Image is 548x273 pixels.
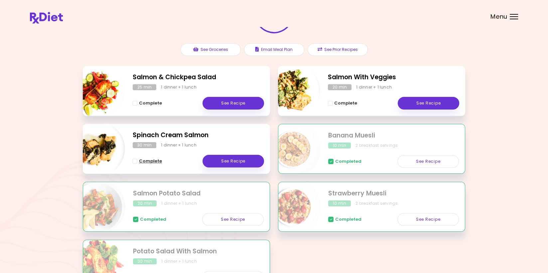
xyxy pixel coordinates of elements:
h2: Strawberry Muesli [328,189,459,198]
div: 1 dinner + 1 lunch [161,200,197,206]
div: 30 min [133,258,157,264]
img: Info - Salmon Potato Salad [70,179,125,235]
div: 1 dinner + 1 lunch [161,84,197,90]
img: Info - Strawberry Muesli [265,179,321,235]
div: 10 min [328,200,351,206]
span: Complete [334,101,357,106]
h2: Banana Muesli [328,131,459,140]
span: Complete [139,158,162,164]
img: Info - Salmon & Chickpea Salad [70,63,125,119]
div: 25 min [133,84,156,90]
div: 1 dinner + 1 lunch [161,258,197,264]
span: Completed [335,217,361,222]
img: Info - Salmon With Veggies [265,63,320,119]
div: 2 breakfast servings [355,200,398,206]
div: 2 breakfast servings [355,142,398,148]
h2: Salmon Potato Salad [133,189,264,198]
div: 1 dinner + 1 lunch [356,84,392,90]
a: See Recipe - Salmon With Veggies [398,97,459,110]
img: Info - Spinach Cream Salmon [70,121,125,176]
h2: Salmon With Veggies [328,73,459,82]
img: RxDiet [30,12,63,24]
a: See Recipe - Spinach Cream Salmon [203,155,264,167]
span: Completed [335,159,361,164]
div: 20 min [328,84,351,90]
span: Completed [140,217,166,222]
button: Complete - Salmon & Chickpea Salad [133,99,162,107]
a: See Recipe - Salmon Potato Salad [202,213,264,226]
button: Email Meal Plan [244,43,304,56]
button: Complete - Spinach Cream Salmon [133,157,162,165]
img: Info - Banana Muesli [265,122,321,177]
span: Menu [490,14,507,20]
a: See Recipe - Banana Muesli [397,155,459,168]
a: See Recipe - Salmon & Chickpea Salad [203,97,264,110]
button: Complete - Salmon With Veggies [328,99,357,107]
h2: Potato Salad With Salmon [133,247,264,256]
h2: Salmon & Chickpea Salad [133,73,264,82]
div: 20 min [133,200,157,206]
div: 10 min [328,142,351,148]
span: Complete [139,101,162,106]
button: See Prior Recipes [308,43,368,56]
button: See Groceries [181,43,241,56]
div: 30 min [133,142,156,148]
h2: Spinach Cream Salmon [133,131,264,140]
div: 1 dinner + 1 lunch [161,142,197,148]
a: See Recipe - Strawberry Muesli [397,213,459,226]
